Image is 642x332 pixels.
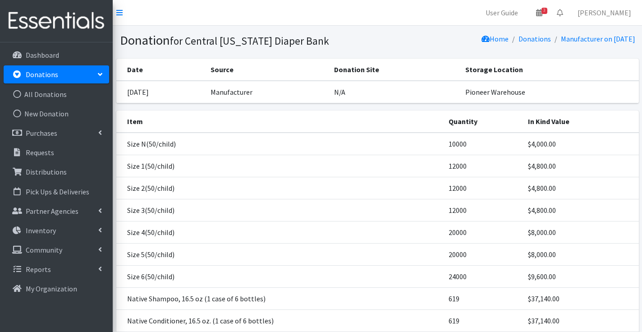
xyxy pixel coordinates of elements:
[26,167,67,176] p: Distributions
[116,133,443,155] td: Size N(50/child)
[26,51,59,60] p: Dashboard
[4,241,109,259] a: Community
[329,81,460,103] td: N/A
[4,65,109,83] a: Donations
[116,243,443,265] td: Size 5(50/child)
[26,265,51,274] p: Reports
[443,221,523,243] td: 20000
[116,111,443,133] th: Item
[460,81,639,103] td: Pioneer Warehouse
[443,111,523,133] th: Quantity
[523,287,638,309] td: $37,140.00
[523,133,638,155] td: $4,000.00
[529,4,550,22] a: 3
[523,111,638,133] th: In Kind Value
[26,129,57,138] p: Purchases
[4,163,109,181] a: Distributions
[443,287,523,309] td: 619
[26,226,56,235] p: Inventory
[26,148,54,157] p: Requests
[523,155,638,177] td: $4,800.00
[523,177,638,199] td: $4,800.00
[116,221,443,243] td: Size 4(50/child)
[116,177,443,199] td: Size 2(50/child)
[561,34,635,43] a: Manufacturer on [DATE]
[26,245,62,254] p: Community
[116,155,443,177] td: Size 1(50/child)
[443,265,523,287] td: 24000
[443,309,523,332] td: 619
[26,187,89,196] p: Pick Ups & Deliveries
[4,260,109,278] a: Reports
[4,124,109,142] a: Purchases
[116,265,443,287] td: Size 6(50/child)
[523,265,638,287] td: $9,600.00
[443,177,523,199] td: 12000
[4,6,109,36] img: HumanEssentials
[4,183,109,201] a: Pick Ups & Deliveries
[4,85,109,103] a: All Donations
[443,155,523,177] td: 12000
[4,221,109,240] a: Inventory
[4,143,109,161] a: Requests
[570,4,638,22] a: [PERSON_NAME]
[518,34,551,43] a: Donations
[523,221,638,243] td: $8,000.00
[541,8,547,14] span: 3
[481,34,509,43] a: Home
[205,81,329,103] td: Manufacturer
[478,4,525,22] a: User Guide
[26,70,58,79] p: Donations
[116,81,205,103] td: [DATE]
[120,32,374,48] h1: Donation
[443,133,523,155] td: 10000
[460,59,639,81] th: Storage Location
[116,59,205,81] th: Date
[443,199,523,221] td: 12000
[170,34,329,47] small: for Central [US_STATE] Diaper Bank
[4,202,109,220] a: Partner Agencies
[4,280,109,298] a: My Organization
[443,243,523,265] td: 20000
[523,199,638,221] td: $4,800.00
[26,284,77,293] p: My Organization
[26,207,78,216] p: Partner Agencies
[523,309,638,332] td: $37,140.00
[523,243,638,265] td: $8,000.00
[205,59,329,81] th: Source
[116,287,443,309] td: Native Shampoo, 16.5 oz (1 case of 6 bottles)
[4,105,109,123] a: New Donation
[116,199,443,221] td: Size 3(50/child)
[4,46,109,64] a: Dashboard
[116,309,443,332] td: Native Conditioner, 16.5 oz. (1 case of 6 bottles)
[329,59,460,81] th: Donation Site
